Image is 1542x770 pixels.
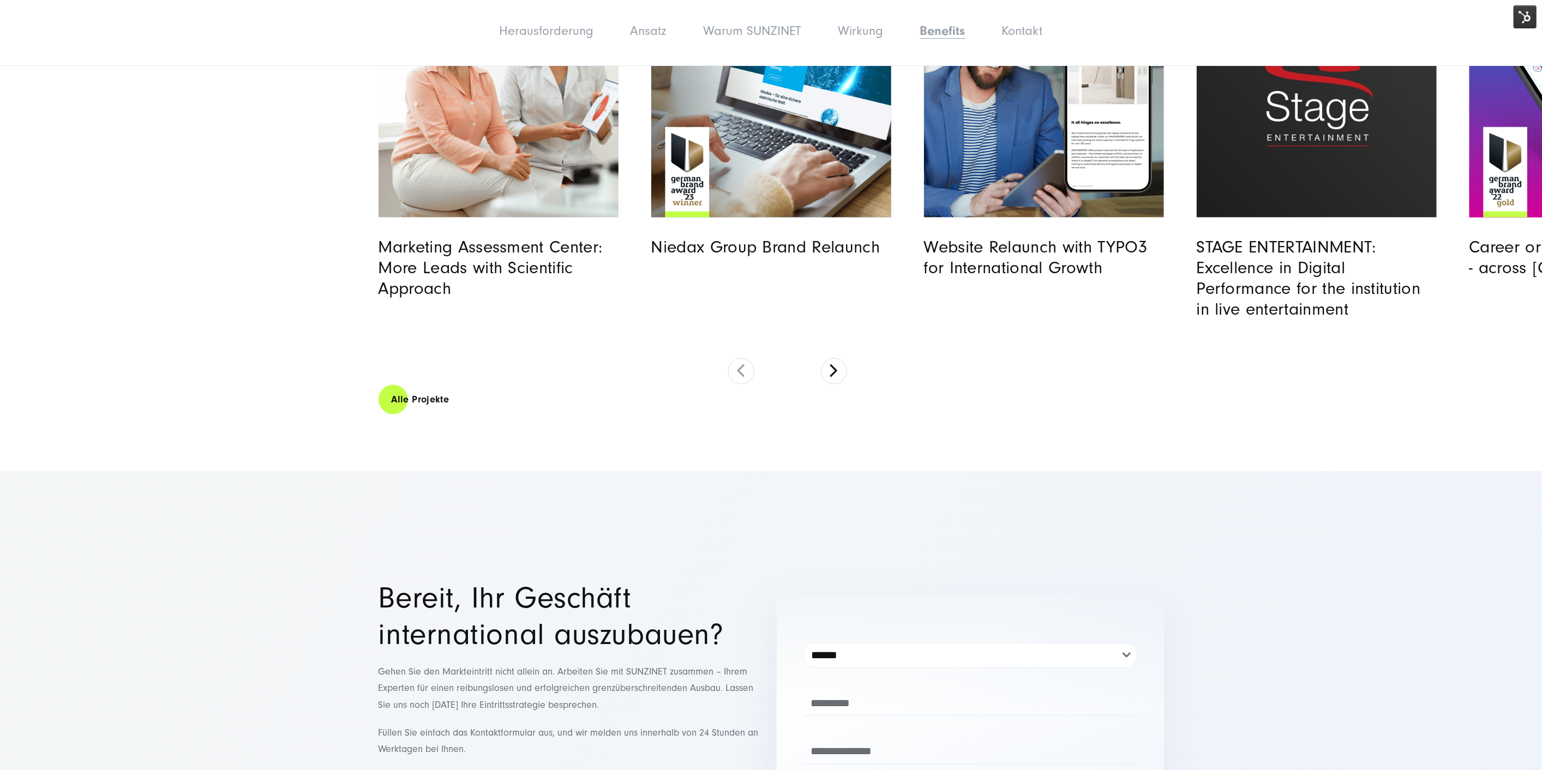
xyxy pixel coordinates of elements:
[631,23,667,38] a: Ansatz
[1514,5,1537,28] img: HubSpot Tools-Menüschalter
[651,238,880,257] a: Niedax Group Brand Relaunch
[1002,23,1043,38] a: Kontakt
[920,23,965,38] a: Benefits
[379,725,766,759] p: Füllen Sie einfach das Kontaktformular aus, und wir melden uns innerhalb von 24 Stunden an Werkta...
[379,238,603,299] a: Marketing Assessment Center: More Leads with Scientific Approach
[924,238,1148,278] a: Website Relaunch with TYPO3 for International Growth
[704,23,802,38] a: Warum SUNZINET
[379,580,766,653] h2: Bereit, Ihr Geschäft international auszubauen?
[500,23,594,38] a: Herausforderung
[379,664,766,714] p: Gehen Sie den Markteintritt nicht allein an. Arbeiten Sie mit SUNZINET zusammen – Ihrem Experten ...
[838,23,884,38] a: Wirkung
[1197,238,1421,320] a: STAGE ENTERTAINMENT: Excellence in Digital Performance for the institution in live entertainment
[379,384,463,416] a: Alle Projekte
